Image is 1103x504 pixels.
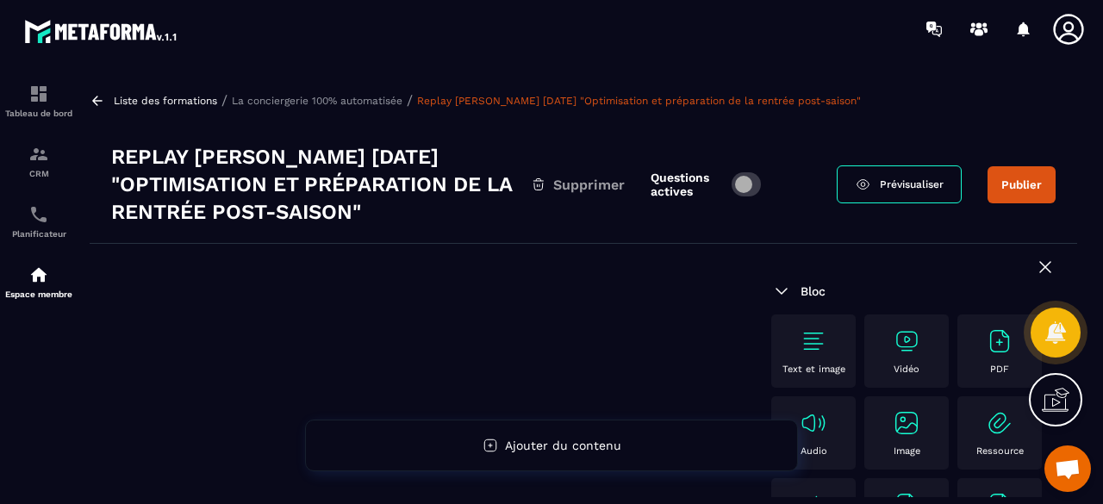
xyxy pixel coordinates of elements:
p: Text et image [782,364,845,375]
img: text-image no-wra [986,327,1013,355]
a: Liste des formations [114,95,217,107]
span: Bloc [801,284,826,298]
span: Prévisualiser [880,178,944,190]
img: arrow-down [771,281,792,302]
p: Audio [801,445,827,457]
img: text-image no-wra [800,409,827,437]
p: CRM [4,169,73,178]
img: formation [28,84,49,104]
a: automationsautomationsEspace membre [4,252,73,312]
p: Image [894,445,920,457]
img: text-image no-wra [893,409,920,437]
a: schedulerschedulerPlanificateur [4,191,73,252]
button: Publier [988,166,1056,203]
a: Prévisualiser [837,165,962,203]
img: text-image no-wra [893,327,920,355]
p: Ressource [976,445,1024,457]
span: Ajouter du contenu [505,439,621,452]
p: Tableau de bord [4,109,73,118]
img: logo [24,16,179,47]
a: Ouvrir le chat [1044,445,1091,492]
p: Vidéo [894,364,919,375]
a: formationformationCRM [4,131,73,191]
img: scheduler [28,204,49,225]
a: Replay [PERSON_NAME] [DATE] "Optimisation et préparation de la rentrée post-saison" [417,95,861,107]
p: Espace membre [4,289,73,299]
label: Questions actives [651,171,723,198]
span: / [407,92,413,109]
img: formation [28,144,49,165]
img: text-image no-wra [986,409,1013,437]
img: automations [28,264,49,285]
a: La conciergerie 100% automatisée [232,95,402,107]
span: / [221,92,227,109]
h3: Replay [PERSON_NAME] [DATE] "Optimisation et préparation de la rentrée post-saison" [111,143,531,226]
p: Planificateur [4,229,73,239]
span: Supprimer [553,177,625,193]
a: formationformationTableau de bord [4,71,73,131]
p: PDF [990,364,1009,375]
img: text-image no-wra [800,327,827,355]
